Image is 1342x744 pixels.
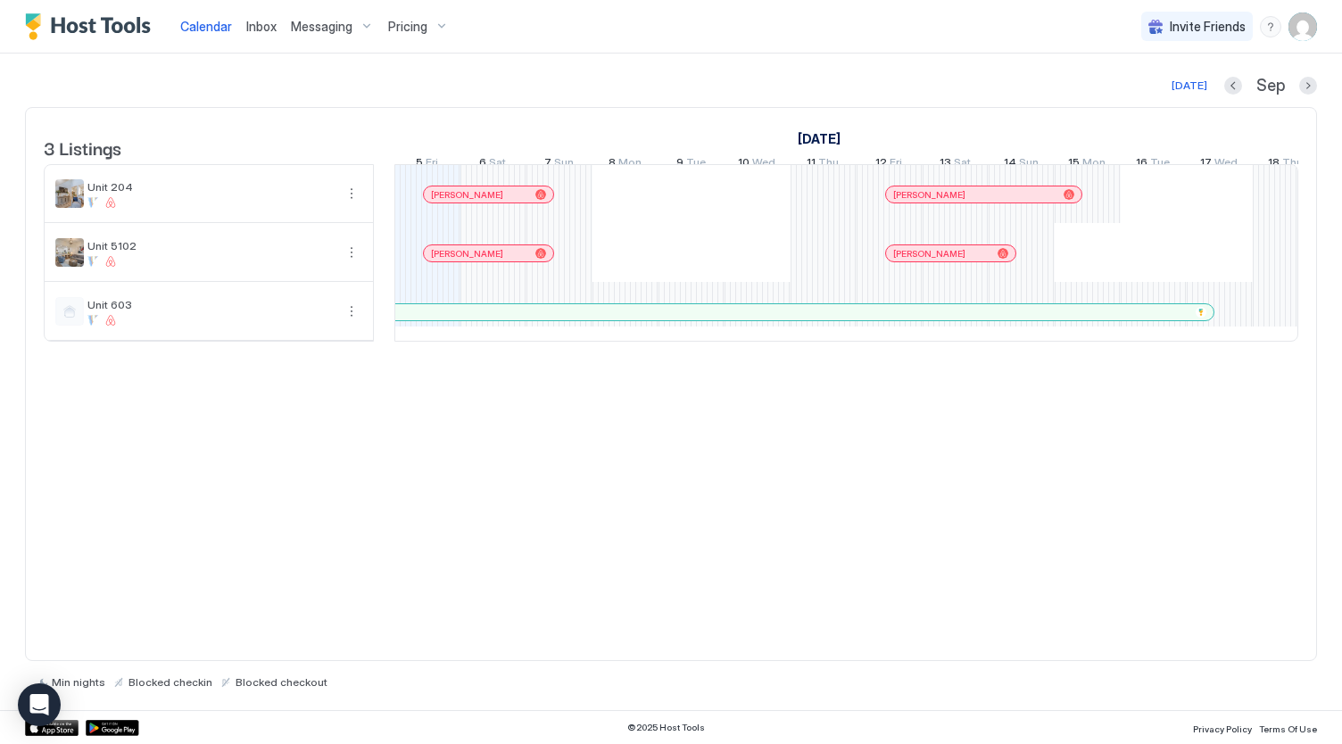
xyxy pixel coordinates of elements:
span: 8 [609,155,616,174]
a: September 15, 2025 [1064,152,1110,178]
span: 17 [1200,155,1212,174]
span: Sep [1256,76,1285,96]
a: App Store [25,720,79,736]
span: 3 Listings [44,134,121,161]
div: Open Intercom Messenger [18,683,61,726]
span: Mon [1082,155,1106,174]
span: Min nights [52,675,105,689]
button: More options [341,242,362,263]
span: Messaging [291,19,352,35]
div: listing image [55,179,84,208]
button: More options [341,301,362,322]
div: User profile [1288,12,1317,41]
span: Tue [686,155,706,174]
span: 15 [1068,155,1080,174]
button: Previous month [1224,77,1242,95]
span: Invite Friends [1170,19,1246,35]
span: Thu [1282,155,1303,174]
span: 7 [544,155,551,174]
div: listing image [55,238,84,267]
span: Blocked checkin [128,675,212,689]
a: September 9, 2025 [672,152,710,178]
a: September 12, 2025 [871,152,907,178]
div: menu [341,183,362,204]
a: September 18, 2025 [1263,152,1307,178]
span: © 2025 Host Tools [627,722,705,733]
span: Fri [890,155,902,174]
span: Terms Of Use [1259,723,1317,734]
a: September 16, 2025 [1131,152,1174,178]
span: 18 [1268,155,1280,174]
button: More options [341,183,362,204]
span: 13 [940,155,951,174]
span: [PERSON_NAME] [431,189,503,201]
a: September 8, 2025 [604,152,646,178]
span: Blocked checkout [236,675,327,689]
span: Privacy Policy [1193,723,1252,734]
span: [PERSON_NAME] [893,189,965,201]
a: Terms Of Use [1259,718,1317,737]
a: Host Tools Logo [25,13,159,40]
a: September 13, 2025 [935,152,975,178]
div: menu [1260,16,1281,37]
a: September 1, 2025 [793,126,845,152]
a: September 11, 2025 [802,152,843,178]
a: September 17, 2025 [1196,152,1242,178]
span: Unit 603 [87,298,334,311]
a: Calendar [180,17,232,36]
span: Unit 204 [87,180,334,194]
span: Sat [489,155,506,174]
span: 6 [479,155,486,174]
a: September 10, 2025 [733,152,780,178]
span: Calendar [180,19,232,34]
span: 12 [875,155,887,174]
div: [DATE] [1172,78,1207,94]
span: Unit 5102 [87,239,334,252]
span: Inbox [246,19,277,34]
div: menu [341,301,362,322]
a: September 6, 2025 [475,152,510,178]
div: menu [341,242,362,263]
button: Next month [1299,77,1317,95]
span: Pricing [388,19,427,35]
span: 5 [416,155,423,174]
span: [PERSON_NAME] [431,248,503,260]
span: Mon [618,155,642,174]
span: 11 [807,155,816,174]
span: 9 [676,155,683,174]
a: September 5, 2025 [411,152,443,178]
span: Thu [818,155,839,174]
span: Sat [954,155,971,174]
span: Tue [1150,155,1170,174]
span: 14 [1004,155,1016,174]
span: 10 [738,155,750,174]
a: Privacy Policy [1193,718,1252,737]
span: Sun [1019,155,1039,174]
span: Fri [426,155,438,174]
span: Wed [1214,155,1238,174]
span: [PERSON_NAME] [893,248,965,260]
a: September 14, 2025 [999,152,1043,178]
button: [DATE] [1169,75,1210,96]
a: September 7, 2025 [540,152,578,178]
span: Sun [554,155,574,174]
span: 16 [1136,155,1147,174]
a: Google Play Store [86,720,139,736]
a: Inbox [246,17,277,36]
span: Wed [752,155,775,174]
